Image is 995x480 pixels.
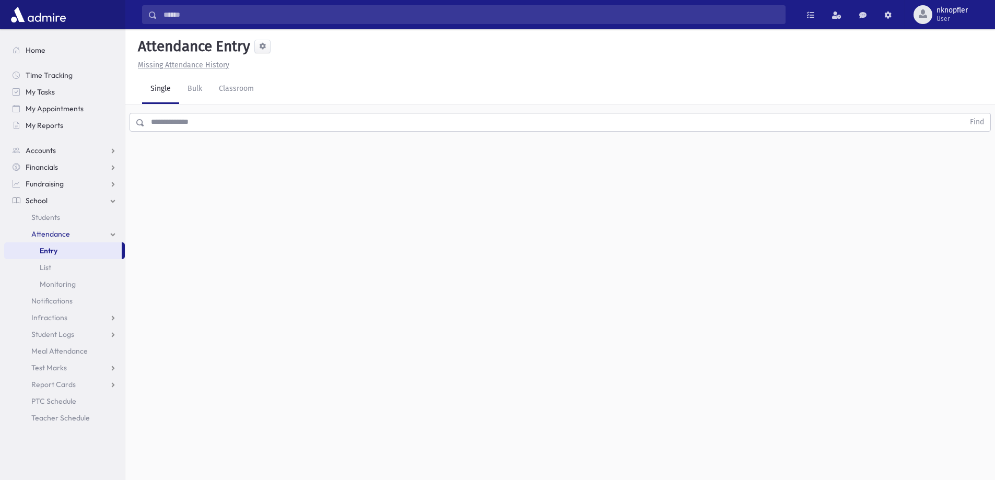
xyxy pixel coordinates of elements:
span: Accounts [26,146,56,155]
span: Students [31,213,60,222]
a: PTC Schedule [4,393,125,409]
span: User [937,15,968,23]
span: My Tasks [26,87,55,97]
u: Missing Attendance History [138,61,229,69]
span: Financials [26,162,58,172]
span: Entry [40,246,57,255]
a: Bulk [179,75,210,104]
a: Financials [4,159,125,175]
span: Student Logs [31,330,74,339]
a: Single [142,75,179,104]
button: Find [964,113,990,131]
a: Classroom [210,75,262,104]
img: AdmirePro [8,4,68,25]
span: Report Cards [31,380,76,389]
span: My Appointments [26,104,84,113]
span: PTC Schedule [31,396,76,406]
a: Student Logs [4,326,125,343]
a: Report Cards [4,376,125,393]
span: Time Tracking [26,71,73,80]
span: Test Marks [31,363,67,372]
a: Notifications [4,292,125,309]
a: Meal Attendance [4,343,125,359]
span: Attendance [31,229,70,239]
a: Infractions [4,309,125,326]
span: Meal Attendance [31,346,88,356]
a: List [4,259,125,276]
a: Monitoring [4,276,125,292]
a: My Reports [4,117,125,134]
a: My Appointments [4,100,125,117]
span: List [40,263,51,272]
a: School [4,192,125,209]
a: Home [4,42,125,58]
input: Search [157,5,785,24]
a: Fundraising [4,175,125,192]
span: Monitoring [40,279,76,289]
a: Time Tracking [4,67,125,84]
a: Students [4,209,125,226]
a: Accounts [4,142,125,159]
a: Entry [4,242,122,259]
span: Teacher Schedule [31,413,90,423]
span: Infractions [31,313,67,322]
h5: Attendance Entry [134,38,250,55]
span: My Reports [26,121,63,130]
span: School [26,196,48,205]
span: nknopfler [937,6,968,15]
span: Home [26,45,45,55]
a: My Tasks [4,84,125,100]
a: Test Marks [4,359,125,376]
span: Fundraising [26,179,64,189]
a: Attendance [4,226,125,242]
span: Notifications [31,296,73,306]
a: Teacher Schedule [4,409,125,426]
a: Missing Attendance History [134,61,229,69]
